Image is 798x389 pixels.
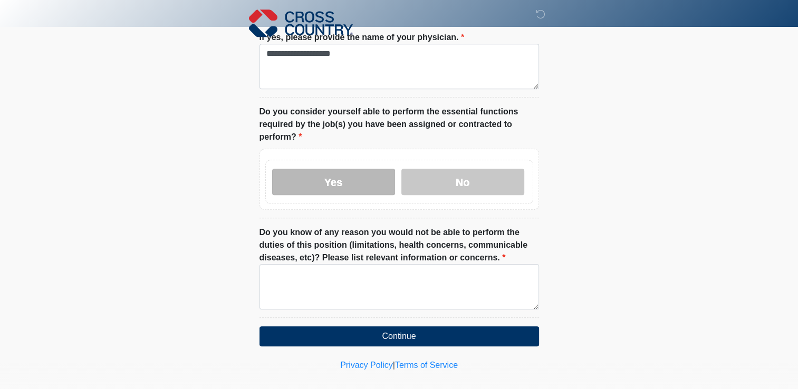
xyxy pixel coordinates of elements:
label: Yes [272,169,395,195]
a: | [393,361,395,369]
img: Cross Country Logo [249,8,353,38]
a: Terms of Service [395,361,458,369]
label: No [401,169,524,195]
label: Do you know of any reason you would not be able to perform the duties of this position (limitatio... [259,226,539,264]
label: Do you consider yourself able to perform the essential functions required by the job(s) you have ... [259,105,539,143]
a: Privacy Policy [340,361,393,369]
button: Continue [259,326,539,346]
